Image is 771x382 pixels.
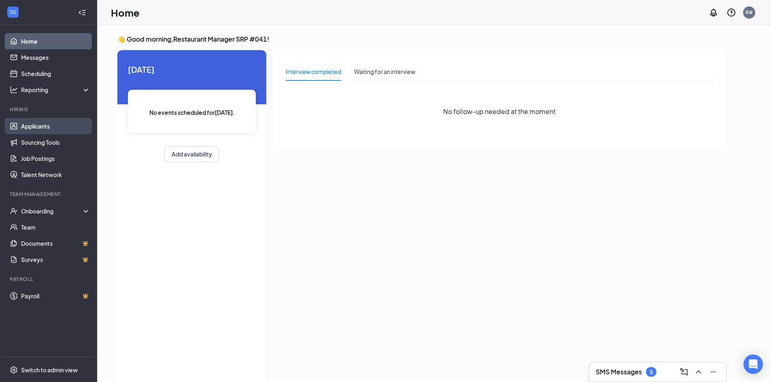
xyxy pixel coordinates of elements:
a: PayrollCrown [21,288,90,304]
svg: Analysis [10,86,18,94]
svg: QuestionInfo [726,8,736,17]
svg: Settings [10,366,18,374]
div: Reporting [21,86,91,94]
span: No follow-up needed at the moment [443,106,556,116]
svg: Collapse [78,8,86,17]
div: Waiting for an interview [354,67,415,76]
a: Job Postings [21,150,90,167]
div: Team Management [10,191,89,198]
a: Applicants [21,118,90,134]
svg: WorkstreamLogo [9,8,17,16]
span: No events scheduled for [DATE] . [149,108,235,117]
a: Talent Network [21,167,90,183]
div: Open Intercom Messenger [743,355,763,374]
svg: Notifications [709,8,718,17]
a: Scheduling [21,65,90,82]
span: [DATE] [128,63,256,76]
button: ComposeMessage [678,365,690,378]
button: ChevronUp [692,365,705,378]
h3: 👋 Good morning, Restaurant Manager SRP #041 ! [117,35,726,44]
div: R# [746,9,753,16]
div: Payroll [10,276,89,283]
div: Interview completed [286,67,341,76]
h3: SMS Messages [596,367,642,376]
a: SurveysCrown [21,251,90,268]
div: 5 [650,369,653,376]
a: Sourcing Tools [21,134,90,150]
button: Minimize [707,365,720,378]
div: Hiring [10,106,89,113]
div: Switch to admin view [21,366,78,374]
a: Team [21,219,90,235]
svg: ChevronUp [694,367,703,377]
button: Add availability [165,146,219,162]
div: Onboarding [21,207,83,215]
a: Messages [21,49,90,65]
a: DocumentsCrown [21,235,90,251]
a: Home [21,33,90,49]
svg: ComposeMessage [679,367,689,377]
svg: Minimize [708,367,718,377]
svg: UserCheck [10,207,18,215]
h1: Home [111,6,140,19]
